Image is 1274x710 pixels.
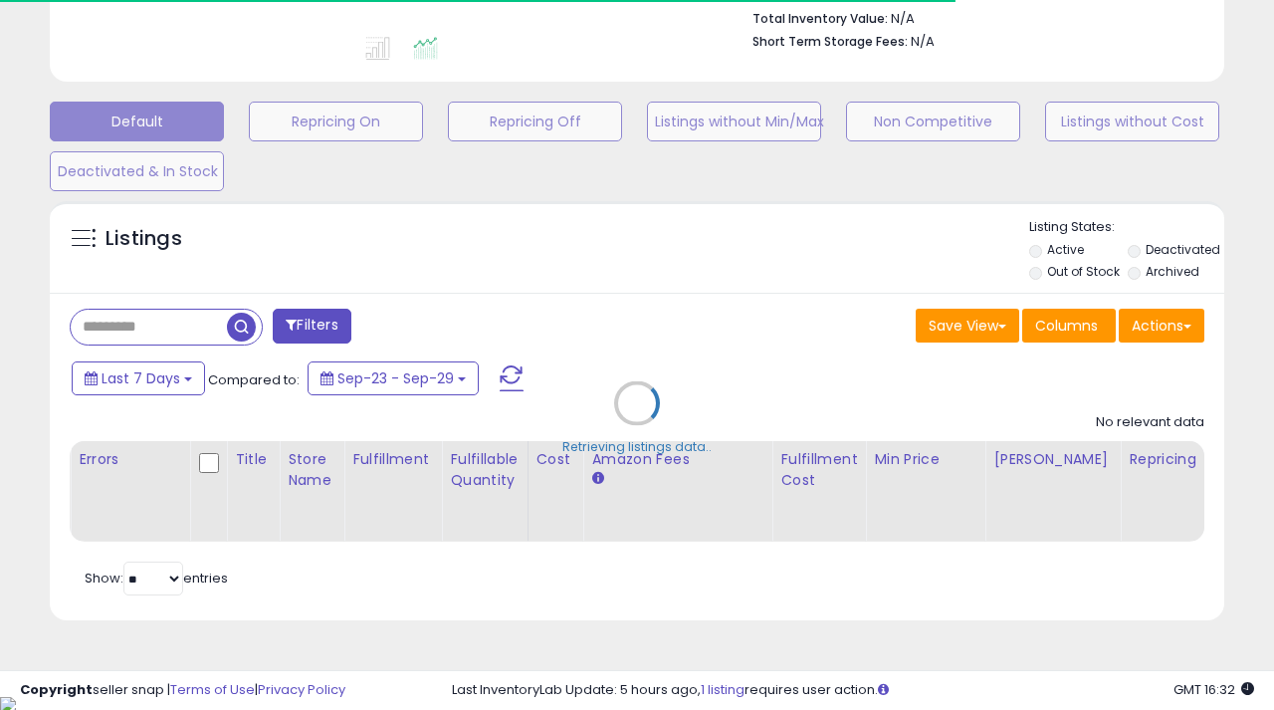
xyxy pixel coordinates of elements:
[752,33,908,50] b: Short Term Storage Fees:
[562,438,712,456] div: Retrieving listings data..
[752,10,888,27] b: Total Inventory Value:
[452,681,1254,700] div: Last InventoryLab Update: 5 hours ago, requires user action.
[1045,102,1219,141] button: Listings without Cost
[701,680,744,699] a: 1 listing
[20,681,345,700] div: seller snap | |
[50,102,224,141] button: Default
[878,683,889,696] i: Click here to read more about un-synced listings.
[50,151,224,191] button: Deactivated & In Stock
[170,680,255,699] a: Terms of Use
[647,102,821,141] button: Listings without Min/Max
[20,680,93,699] strong: Copyright
[846,102,1020,141] button: Non Competitive
[249,102,423,141] button: Repricing On
[752,5,1190,29] li: N/A
[911,32,935,51] span: N/A
[1173,680,1254,699] span: 2025-10-7 16:32 GMT
[258,680,345,699] a: Privacy Policy
[448,102,622,141] button: Repricing Off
